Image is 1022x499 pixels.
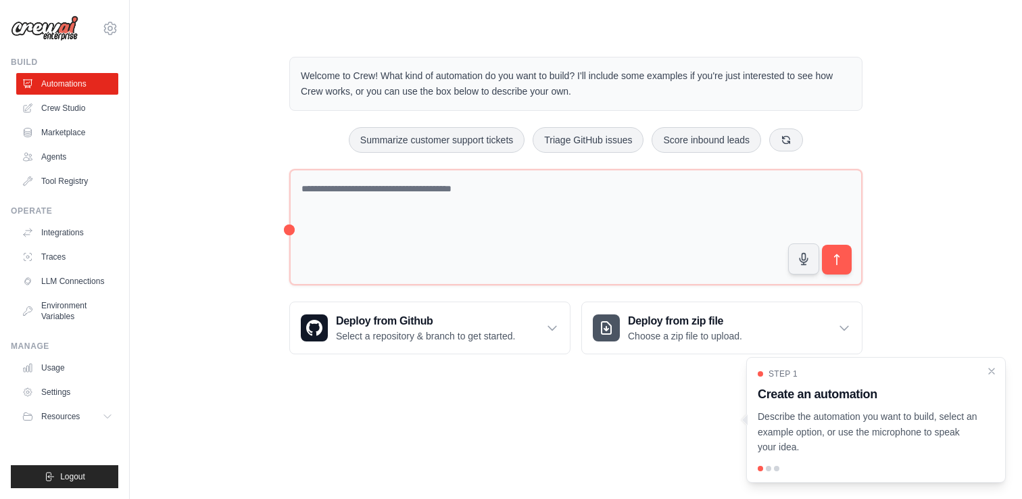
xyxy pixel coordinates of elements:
button: Score inbound leads [652,127,761,153]
h3: Create an automation [758,385,978,404]
a: Settings [16,381,118,403]
button: Logout [11,465,118,488]
a: Usage [16,357,118,379]
button: Summarize customer support tickets [349,127,525,153]
p: Select a repository & branch to get started. [336,329,515,343]
div: Manage [11,341,118,352]
a: Tool Registry [16,170,118,192]
span: Logout [60,471,85,482]
img: Logo [11,16,78,41]
a: LLM Connections [16,270,118,292]
a: Crew Studio [16,97,118,119]
a: Automations [16,73,118,95]
div: Build [11,57,118,68]
p: Choose a zip file to upload. [628,329,742,343]
p: Describe the automation you want to build, select an example option, or use the microphone to spe... [758,409,978,455]
h3: Deploy from zip file [628,313,742,329]
span: Step 1 [769,369,798,379]
a: Integrations [16,222,118,243]
div: Operate [11,206,118,216]
a: Traces [16,246,118,268]
span: Resources [41,411,80,422]
button: Close walkthrough [986,366,997,377]
button: Resources [16,406,118,427]
a: Environment Variables [16,295,118,327]
p: Welcome to Crew! What kind of automation do you want to build? I'll include some examples if you'... [301,68,851,99]
a: Agents [16,146,118,168]
a: Marketplace [16,122,118,143]
button: Triage GitHub issues [533,127,643,153]
h3: Deploy from Github [336,313,515,329]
